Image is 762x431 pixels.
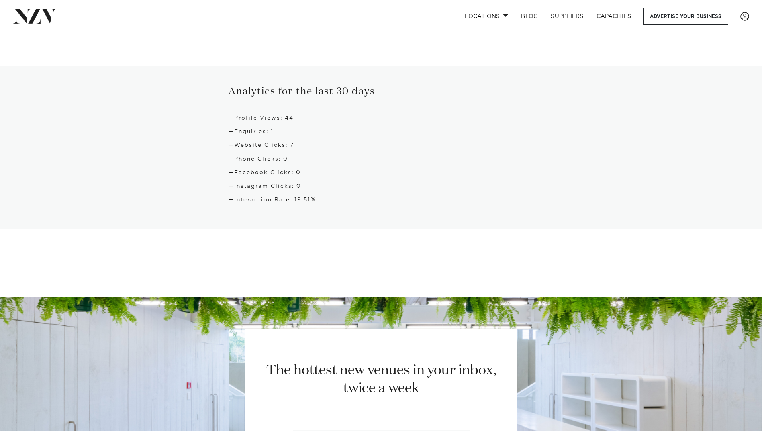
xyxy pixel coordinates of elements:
a: BLOG [515,8,544,25]
h4: Phone Clicks: 0 [229,155,533,163]
h4: Interaction Rate: 19.51% [229,196,533,203]
h3: Analytics for the last 30 days [229,85,533,98]
h2: The hottest new venues in your inbox, twice a week [256,362,506,398]
h4: Instagram Clicks: 0 [229,183,533,190]
a: Advertise your business [643,8,728,25]
h4: Profile Views: 44 [229,114,533,122]
a: Capacities [590,8,638,25]
a: Locations [458,8,515,25]
h4: Website Clicks: 7 [229,142,533,149]
h4: Enquiries: 1 [229,128,533,135]
a: SUPPLIERS [544,8,590,25]
h4: Facebook Clicks: 0 [229,169,533,176]
img: nzv-logo.png [13,9,57,23]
